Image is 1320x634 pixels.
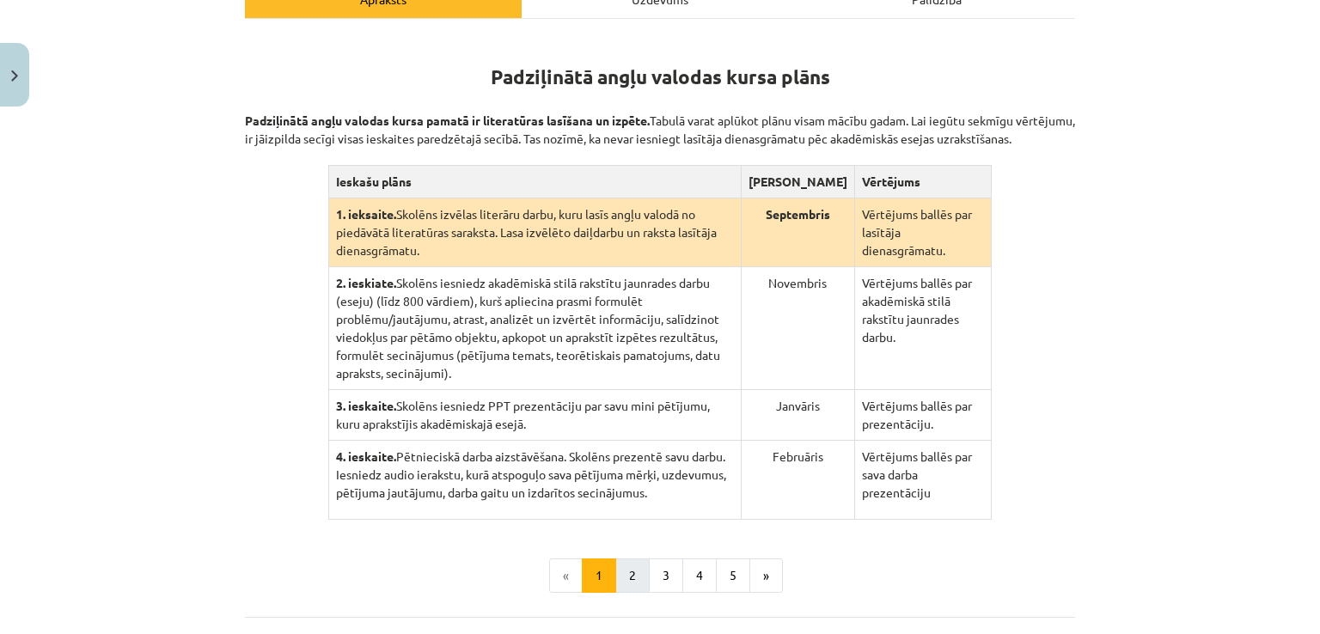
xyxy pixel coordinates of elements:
[582,558,616,593] button: 1
[766,206,830,222] strong: Septembris
[336,448,396,464] strong: 4. ieskaite.
[741,390,854,441] td: Janvāris
[328,267,741,390] td: Skolēns iesniedz akadēmiskā stilā rakstītu jaunrades darbu (eseju) (līdz 800 vārdiem), kurš aplie...
[336,206,396,222] strong: 1. ieksaite.
[716,558,750,593] button: 5
[741,166,854,198] th: [PERSON_NAME]
[854,390,991,441] td: Vērtējums ballēs par prezentāciju.
[245,113,650,128] strong: Padziļinātā angļu valodas kursa pamatā ir literatūras lasīšana un izpēte.
[11,70,18,82] img: icon-close-lesson-0947bae3869378f0d4975bcd49f059093ad1ed9edebbc8119c70593378902aed.svg
[336,448,734,502] p: Pētnieciskā darba aizstāvēšana. Skolēns prezentē savu darbu. Iesniedz audio ierakstu, kurā atspog...
[682,558,717,593] button: 4
[245,94,1075,148] p: Tabulā varat aplūkot plānu visam mācību gadam. Lai iegūtu sekmīgu vērtējumu, ir jāizpilda secīgi ...
[328,390,741,441] td: Skolēns iesniedz PPT prezentāciju par savu mini pētījumu, kuru aprakstījis akadēmiskajā esejā.
[854,441,991,520] td: Vērtējums ballēs par sava darba prezentāciju
[491,64,830,89] strong: Padziļinātā angļu valodas kursa plāns
[749,558,783,593] button: »
[741,267,854,390] td: Novembris
[328,166,741,198] th: Ieskašu plāns
[854,166,991,198] th: Vērtējums
[854,267,991,390] td: Vērtējums ballēs par akadēmiskā stilā rakstītu jaunrades darbu.
[649,558,683,593] button: 3
[749,448,847,466] p: Februāris
[336,398,396,413] strong: 3. ieskaite.
[615,558,650,593] button: 2
[328,198,741,267] td: Skolēns izvēlas literāru darbu, kuru lasīs angļu valodā no piedāvātā literatūras saraksta. Lasa i...
[245,558,1075,593] nav: Page navigation example
[854,198,991,267] td: Vērtējums ballēs par lasītāja dienasgrāmatu.
[336,275,396,290] strong: 2. ieskiate.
